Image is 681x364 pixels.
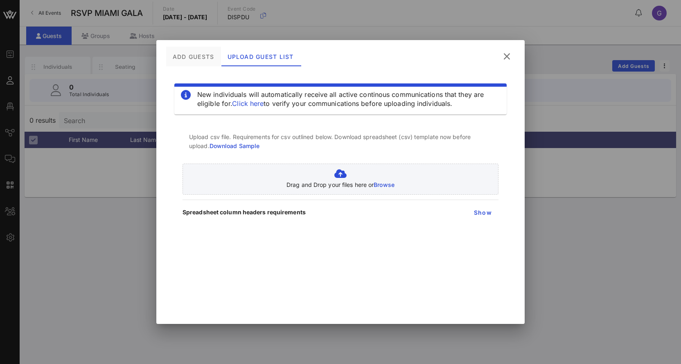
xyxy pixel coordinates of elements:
div: Upload Guest List [221,47,300,66]
span: Browse [374,181,395,188]
a: Click here [232,99,264,108]
p: Drag and Drop your files here or [286,180,395,189]
a: Download Sample [210,142,260,149]
button: Show [467,205,498,220]
p: Spreadsheet column headers requirements [183,208,306,217]
div: Add Guests [166,47,221,66]
p: Upload csv file. Requirements for csv outlined below. Download spreadsheet (csv) template now bef... [189,133,492,151]
span: Show [474,209,492,216]
div: New individuals will automatically receive all active continous communications that they are elig... [197,90,500,108]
